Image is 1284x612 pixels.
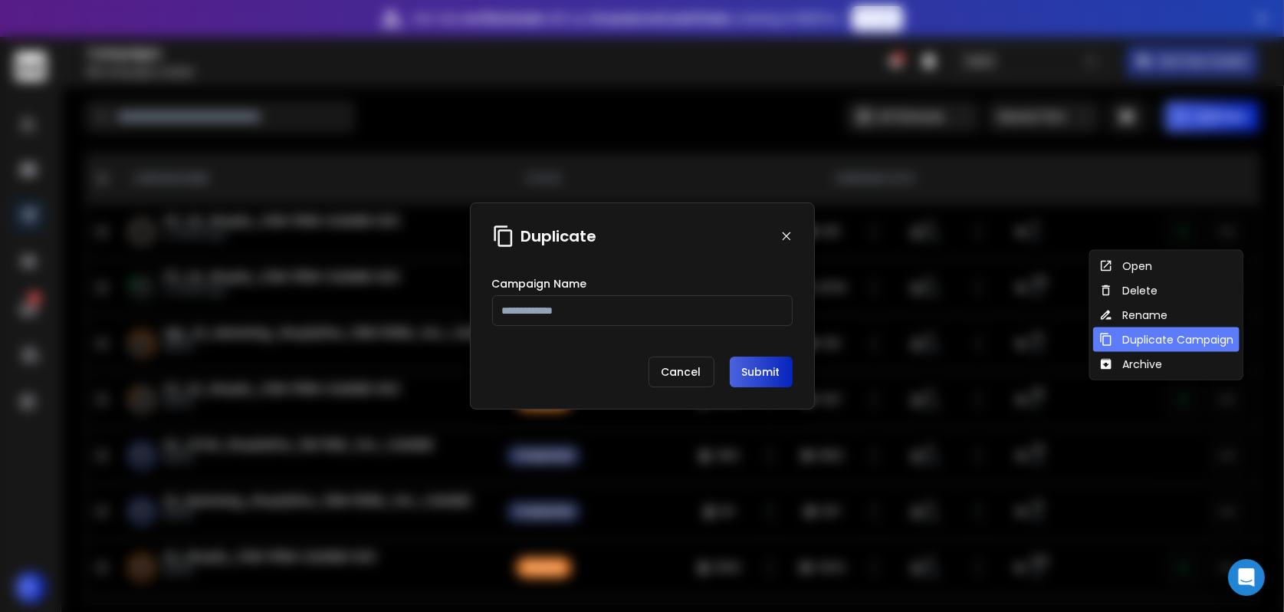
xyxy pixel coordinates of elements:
[1099,357,1162,372] div: Archive
[1099,332,1233,347] div: Duplicate Campaign
[730,357,793,387] button: Submit
[649,357,714,387] p: Cancel
[1228,559,1265,596] div: Open Intercom Messenger
[1099,283,1158,298] div: Delete
[1099,308,1167,323] div: Rename
[1099,258,1152,274] div: Open
[521,225,597,247] h1: Duplicate
[492,278,587,289] label: Campaign Name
